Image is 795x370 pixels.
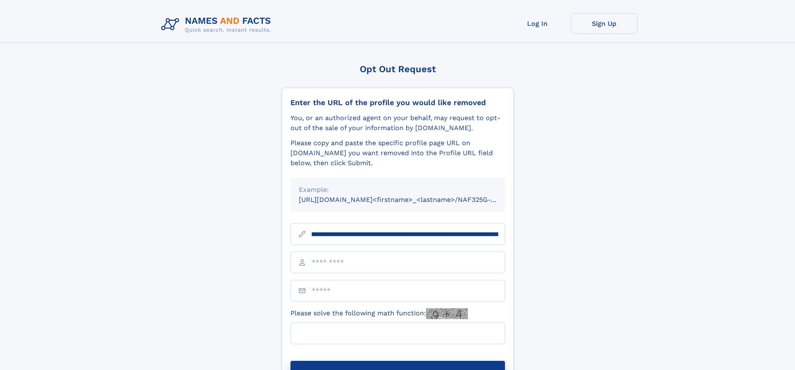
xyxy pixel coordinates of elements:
[571,13,638,34] a: Sign Up
[290,98,505,107] div: Enter the URL of the profile you would like removed
[290,308,468,319] label: Please solve the following math function:
[299,196,521,204] small: [URL][DOMAIN_NAME]<firstname>_<lastname>/NAF325G-xxxxxxxx
[290,113,505,133] div: You, or an authorized agent on your behalf, may request to opt-out of the sale of your informatio...
[299,185,497,195] div: Example:
[290,138,505,168] div: Please copy and paste the specific profile page URL on [DOMAIN_NAME] you want removed into the Pr...
[158,13,278,36] img: Logo Names and Facts
[282,64,514,74] div: Opt Out Request
[504,13,571,34] a: Log In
